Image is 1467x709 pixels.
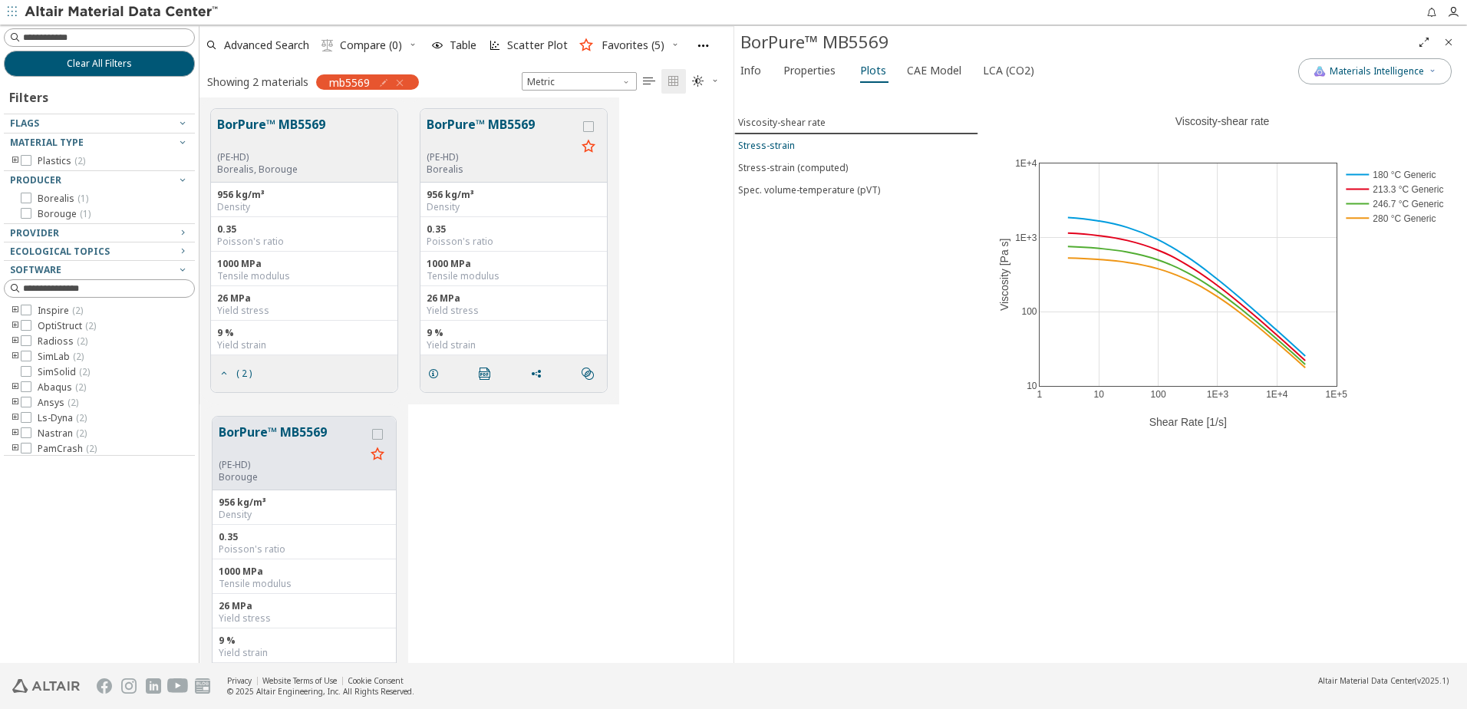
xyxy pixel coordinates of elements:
div: Yield stress [427,305,601,317]
p: Borealis [427,163,576,176]
button: Material Type [4,134,195,152]
button: Stress-strain [734,134,978,157]
div: 956 kg/m³ [427,189,601,201]
div: Spec. volume-temperature (pVT) [738,183,880,196]
span: Plots [860,58,886,83]
div: Stress-strain (computed) [738,161,848,174]
div: 0.35 [217,223,391,236]
div: grid [199,97,733,663]
i:  [321,39,334,51]
div: Viscosity-shear rate [738,116,826,129]
button: Full Screen [1412,30,1436,54]
i:  [582,368,594,380]
i: toogle group [10,381,21,394]
div: Poisson's ratio [217,236,391,248]
div: 956 kg/m³ [219,496,390,509]
button: Ecological Topics [4,242,195,261]
span: Producer [10,173,61,186]
span: Ecological Topics [10,245,110,258]
i:  [692,75,704,87]
button: Share [523,358,555,389]
div: 956 kg/m³ [217,189,391,201]
span: ( 2 ) [74,154,85,167]
button: AI CopilotMaterials Intelligence [1298,58,1452,84]
span: Scatter Plot [507,40,568,51]
div: BorPure™ MB5569 [740,30,1412,54]
button: Provider [4,224,195,242]
button: Table View [637,69,661,94]
span: Inspire [38,305,83,317]
span: ( 2 ) [76,411,87,424]
span: ( 2 ) [79,365,90,378]
div: 0.35 [427,223,601,236]
div: Yield stress [219,612,390,625]
span: Plastics [38,155,85,167]
i: toogle group [10,351,21,363]
div: 9 % [427,327,601,339]
div: Showing 2 materials [207,74,308,89]
span: ( 2 ) [77,335,87,348]
div: Tensile modulus [219,578,390,590]
div: Tensile modulus [427,270,601,282]
span: CAE Model [907,58,961,83]
span: ( 1 ) [80,207,91,220]
span: Abaqus [38,381,86,394]
i: toogle group [10,427,21,440]
button: Flags [4,114,195,133]
div: Yield strain [427,339,601,351]
span: Borealis [38,193,88,205]
span: Borouge [38,208,91,220]
div: (PE-HD) [217,151,325,163]
span: ( 2 ) [236,369,252,378]
span: Favorites (5) [602,40,664,51]
span: Software [10,263,61,276]
div: 9 % [219,635,390,647]
div: 26 MPa [217,292,391,305]
span: ( 2 ) [85,319,96,332]
i: toogle group [10,155,21,167]
span: Metric [522,72,637,91]
button: Stress-strain (computed) [734,157,978,179]
span: Info [740,58,761,83]
a: Website Terms of Use [262,675,337,686]
div: (v2025.1) [1318,675,1449,686]
span: Nastran [38,427,87,440]
img: Altair Engineering [12,679,80,693]
span: ( 2 ) [72,304,83,317]
span: Clear All Filters [67,58,132,70]
span: ( 2 ) [73,350,84,363]
button: Similar search [575,358,607,389]
div: Filters [4,77,56,114]
button: Details [420,358,453,389]
span: ( 2 ) [76,427,87,440]
span: Compare (0) [340,40,402,51]
div: Density [427,201,601,213]
span: PamCrash [38,443,97,455]
div: Yield stress [217,305,391,317]
span: SimLab [38,351,84,363]
img: Altair Material Data Center [25,5,220,20]
button: ( 2 ) [211,358,259,389]
i:  [479,368,491,380]
div: Density [219,509,390,521]
span: Properties [783,58,836,83]
div: Unit System [522,72,637,91]
button: Close [1436,30,1461,54]
div: (PE-HD) [219,459,365,471]
button: Tile View [661,69,686,94]
button: Viscosity-shear rate [734,111,978,134]
span: Ansys [38,397,78,409]
span: Radioss [38,335,87,348]
i: toogle group [10,412,21,424]
div: 1000 MPa [427,258,601,270]
button: Producer [4,171,195,190]
div: Poisson's ratio [219,543,390,556]
span: Material Type [10,136,84,149]
div: Tensile modulus [217,270,391,282]
div: Stress-strain [738,139,795,152]
span: Materials Intelligence [1330,65,1424,77]
i: toogle group [10,335,21,348]
div: Yield strain [217,339,391,351]
i:  [643,75,655,87]
button: Theme [686,69,726,94]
